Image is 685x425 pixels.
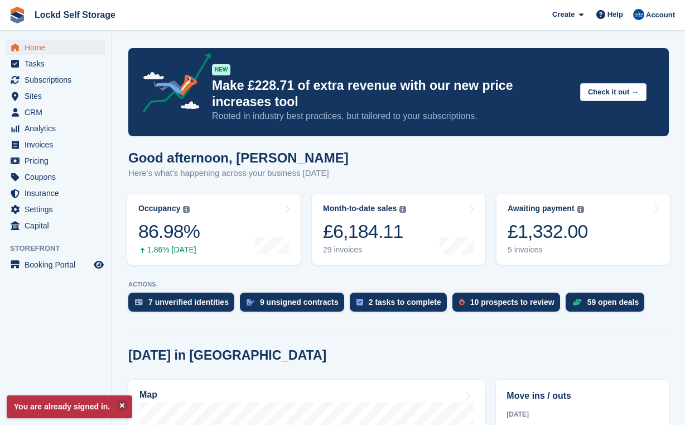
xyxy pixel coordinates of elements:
[587,298,639,307] div: 59 open deals
[6,88,105,104] a: menu
[646,9,675,21] span: Account
[138,204,180,213] div: Occupancy
[133,53,211,117] img: price-adjustments-announcement-icon-8257ccfd72463d97f412b2fc003d46551f7dbcb40ab6d574587a9cd5c0d94...
[572,298,582,306] img: deal-1b604bf984904fb50ccaf53a9ad4b4a5d6e5aea283cecdc64d6e3604feb123c2.svg
[212,78,571,110] p: Make £228.71 of extra revenue with our new price increases tool
[607,9,623,20] span: Help
[25,218,91,233] span: Capital
[183,206,190,213] img: icon-info-grey-7440780725fd019a000dd9b08b2336e03edf1995a4989e88bcd33f0948082b44.svg
[138,245,200,255] div: 1.86% [DATE]
[25,72,91,88] span: Subscriptions
[6,257,105,273] a: menu
[399,206,406,213] img: icon-info-grey-7440780725fd019a000dd9b08b2336e03edf1995a4989e88bcd33f0948082b44.svg
[350,293,452,317] a: 2 tasks to complete
[6,169,105,185] a: menu
[323,220,406,243] div: £6,184.11
[369,298,441,307] div: 2 tasks to complete
[577,206,584,213] img: icon-info-grey-7440780725fd019a000dd9b08b2336e03edf1995a4989e88bcd33f0948082b44.svg
[148,298,229,307] div: 7 unverified identities
[496,194,670,265] a: Awaiting payment £1,332.00 5 invoices
[25,153,91,169] span: Pricing
[356,299,363,305] img: task-75834270c22a3079a89374b754ae025e5fb1db73e45f91037f5363f120a921f8.svg
[452,293,566,317] a: 10 prospects to review
[128,281,669,288] p: ACTIONS
[323,245,406,255] div: 29 invoices
[506,409,658,419] div: [DATE]
[138,220,200,243] div: 86.98%
[25,257,91,273] span: Booking Portal
[25,56,91,71] span: Tasks
[127,194,301,265] a: Occupancy 86.98% 1.86% [DATE]
[10,243,111,254] span: Storefront
[25,104,91,120] span: CRM
[459,299,465,305] img: prospect-51fa495bee0391a8d652442698ab0144808aea92771e9ea1ae160a38d050c398.svg
[9,7,26,23] img: stora-icon-8386f47178a22dfd0bd8f6a31ec36ba5ce8667c1dd55bd0f319d3a0aa187defe.svg
[6,72,105,88] a: menu
[30,6,120,24] a: Lockd Self Storage
[7,395,132,418] p: You are already signed in.
[25,121,91,136] span: Analytics
[6,218,105,233] a: menu
[25,40,91,55] span: Home
[240,293,350,317] a: 9 unsigned contracts
[128,167,349,180] p: Here's what's happening across your business [DATE]
[312,194,485,265] a: Month-to-date sales £6,184.11 29 invoices
[552,9,575,20] span: Create
[508,204,575,213] div: Awaiting payment
[139,390,157,400] h2: Map
[470,298,554,307] div: 10 prospects to review
[247,299,254,305] img: contract_signature_icon-13c848040528278c33f63329250d36e43548de30e8caae1d1a13099fd9432cc5.svg
[25,185,91,201] span: Insurance
[212,110,571,122] p: Rooted in industry best practices, but tailored to your subscriptions.
[128,348,326,363] h2: [DATE] in [GEOGRAPHIC_DATA]
[580,83,647,102] button: Check it out →
[6,185,105,201] a: menu
[260,298,339,307] div: 9 unsigned contracts
[25,202,91,217] span: Settings
[508,245,588,255] div: 5 invoices
[128,293,240,317] a: 7 unverified identities
[566,293,650,317] a: 59 open deals
[6,202,105,217] a: menu
[6,104,105,120] a: menu
[135,299,143,305] img: verify_identity-adf6edd0f0f0b5bbfe63781bf79b02c33cf7c696d77639b501bdc392416b5a36.svg
[92,258,105,271] a: Preview store
[6,137,105,152] a: menu
[323,204,397,213] div: Month-to-date sales
[6,121,105,136] a: menu
[6,153,105,169] a: menu
[25,88,91,104] span: Sites
[508,220,588,243] div: £1,332.00
[6,56,105,71] a: menu
[506,389,658,403] h2: Move ins / outs
[633,9,644,20] img: Jonny Bleach
[25,169,91,185] span: Coupons
[25,137,91,152] span: Invoices
[212,64,230,75] div: NEW
[128,150,349,165] h1: Good afternoon, [PERSON_NAME]
[6,40,105,55] a: menu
